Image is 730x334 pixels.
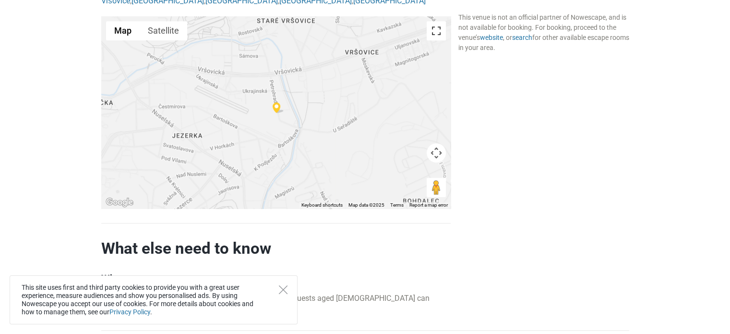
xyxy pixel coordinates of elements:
[104,196,135,209] img: Google
[427,143,446,162] button: Map camera controls
[348,202,384,208] span: Map data ©2025
[101,239,451,258] h2: What else need to know
[106,21,140,40] button: Show street map
[10,275,298,324] div: This site uses first and third party cookies to provide you with a great user experience, measure...
[458,12,629,53] div: This venue is not an official partner of Nowescape, and is not available for booking. For booking...
[427,178,446,197] button: Drag Pegman onto the map to open Street View
[512,34,532,41] a: search
[390,202,404,208] a: Terms (opens in new tab)
[301,202,343,209] button: Keyboard shortcuts
[104,196,135,209] a: Open this area in Google Maps (opens a new window)
[101,272,451,284] h3: Who can come
[409,202,448,208] a: Report a map error
[427,21,446,40] button: Toggle fullscreen view
[479,34,503,41] a: website
[140,21,187,40] button: Show satellite imagery
[279,285,287,294] button: Close
[109,308,150,316] a: Privacy Policy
